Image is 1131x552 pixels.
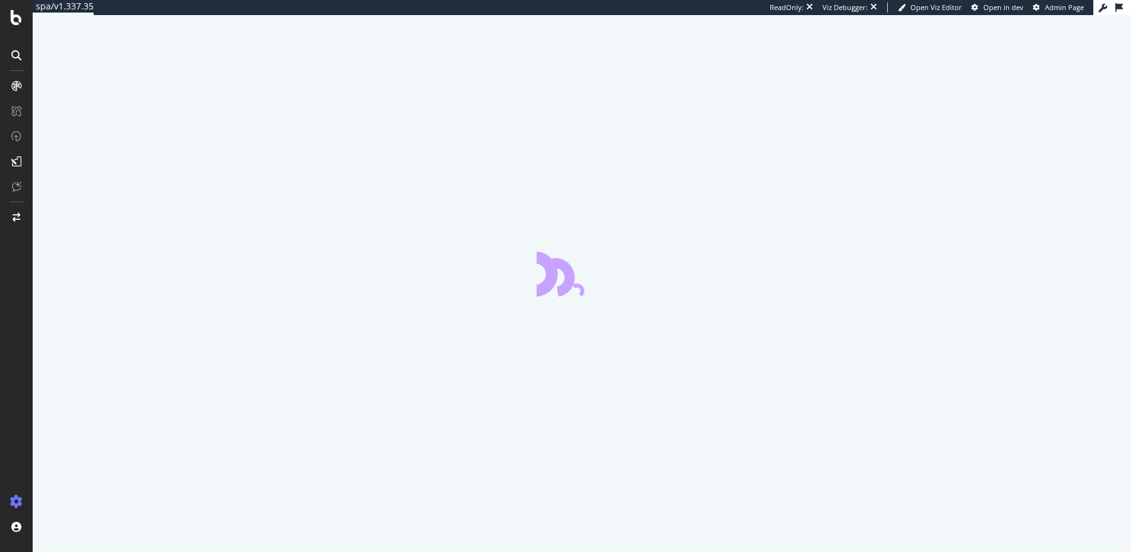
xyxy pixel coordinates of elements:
a: Open Viz Editor [898,3,962,13]
a: Open in dev [971,3,1024,13]
span: Open Viz Editor [910,3,962,12]
div: Viz Debugger: [822,3,868,13]
div: ReadOnly: [770,3,804,13]
span: Admin Page [1045,3,1084,12]
div: animation [537,251,627,296]
span: Open in dev [983,3,1024,12]
a: Admin Page [1033,3,1084,13]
